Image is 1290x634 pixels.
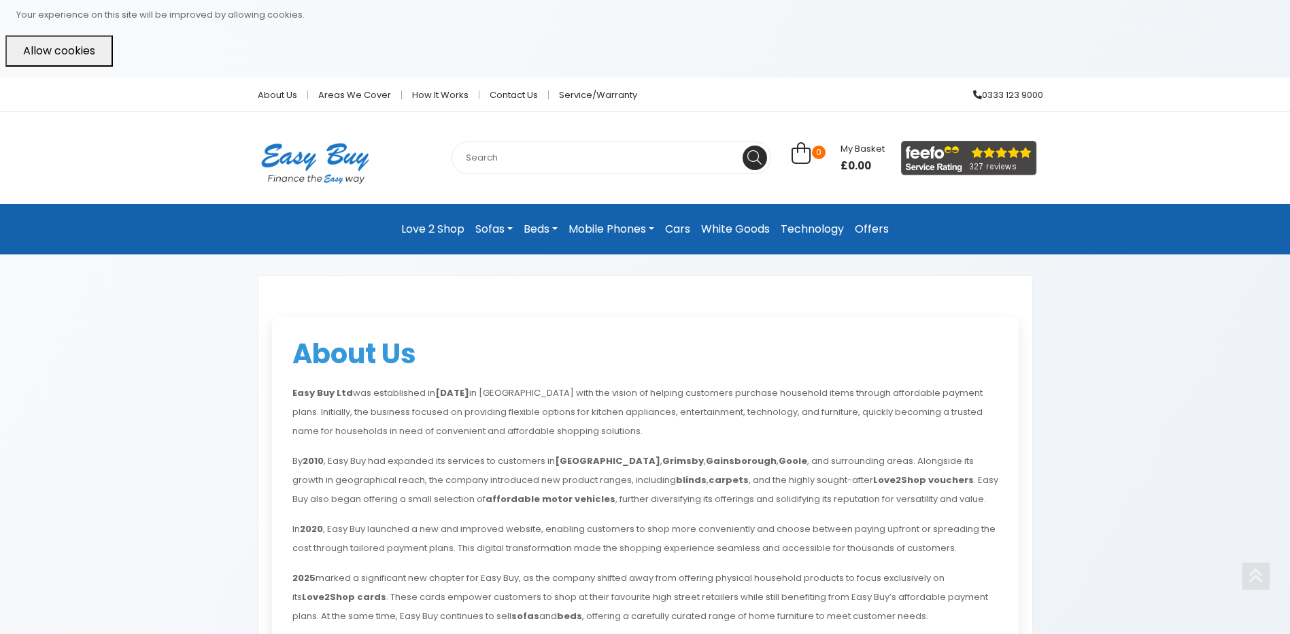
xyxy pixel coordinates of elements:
strong: affordable motor vehicles [486,493,615,505]
strong: 2025 [292,571,316,584]
p: Your experience on this site will be improved by allowing cookies. [16,5,1285,24]
a: Beds [518,215,563,244]
strong: Easy Buy Ltd [292,386,353,399]
a: White Goods [696,215,775,244]
a: Areas we cover [308,90,402,99]
a: Sofas [470,215,518,244]
span: About Us [292,335,416,373]
a: Cars [660,215,696,244]
strong: 2010 [303,454,324,467]
img: feefo_logo [901,141,1037,176]
button: Allow cookies [5,35,113,67]
a: 0 My Basket £0.00 [792,150,885,165]
p: marked a significant new chapter for Easy Buy, as the company shifted away from offering physical... [292,569,998,626]
p: In , Easy Buy launched a new and improved website, enabling customers to shop more conveniently a... [292,520,998,558]
strong: Gainsborough [706,454,777,467]
strong: [GEOGRAPHIC_DATA] [555,454,660,467]
a: Technology [775,215,849,244]
img: Easy Buy [248,125,383,201]
p: was established in in [GEOGRAPHIC_DATA] with the vision of helping customers purchase household i... [292,384,998,441]
a: Contact Us [479,90,549,99]
strong: sofas [511,610,539,622]
a: 0333 123 9000 [963,90,1043,99]
a: About Us [248,90,308,99]
strong: beds [557,610,582,622]
a: Offers [849,215,894,244]
a: Mobile Phones [563,215,660,244]
p: By , Easy Buy had expanded its services to customers in , , , , and surrounding areas. Alongside ... [292,452,998,509]
strong: blinds [676,473,707,486]
input: Search [452,141,771,174]
a: How it works [402,90,479,99]
span: My Basket [841,142,885,155]
a: Service/Warranty [549,90,637,99]
strong: 2020 [300,522,323,535]
strong: Love2Shop vouchers [873,473,974,486]
strong: [DATE] [435,386,469,399]
strong: Love2Shop cards [302,590,386,603]
span: £0.00 [841,158,885,174]
strong: Grimsby [662,454,704,467]
strong: Goole [779,454,807,467]
a: Love 2 Shop [396,215,470,244]
strong: carpets [709,473,749,486]
span: 0 [812,146,826,159]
